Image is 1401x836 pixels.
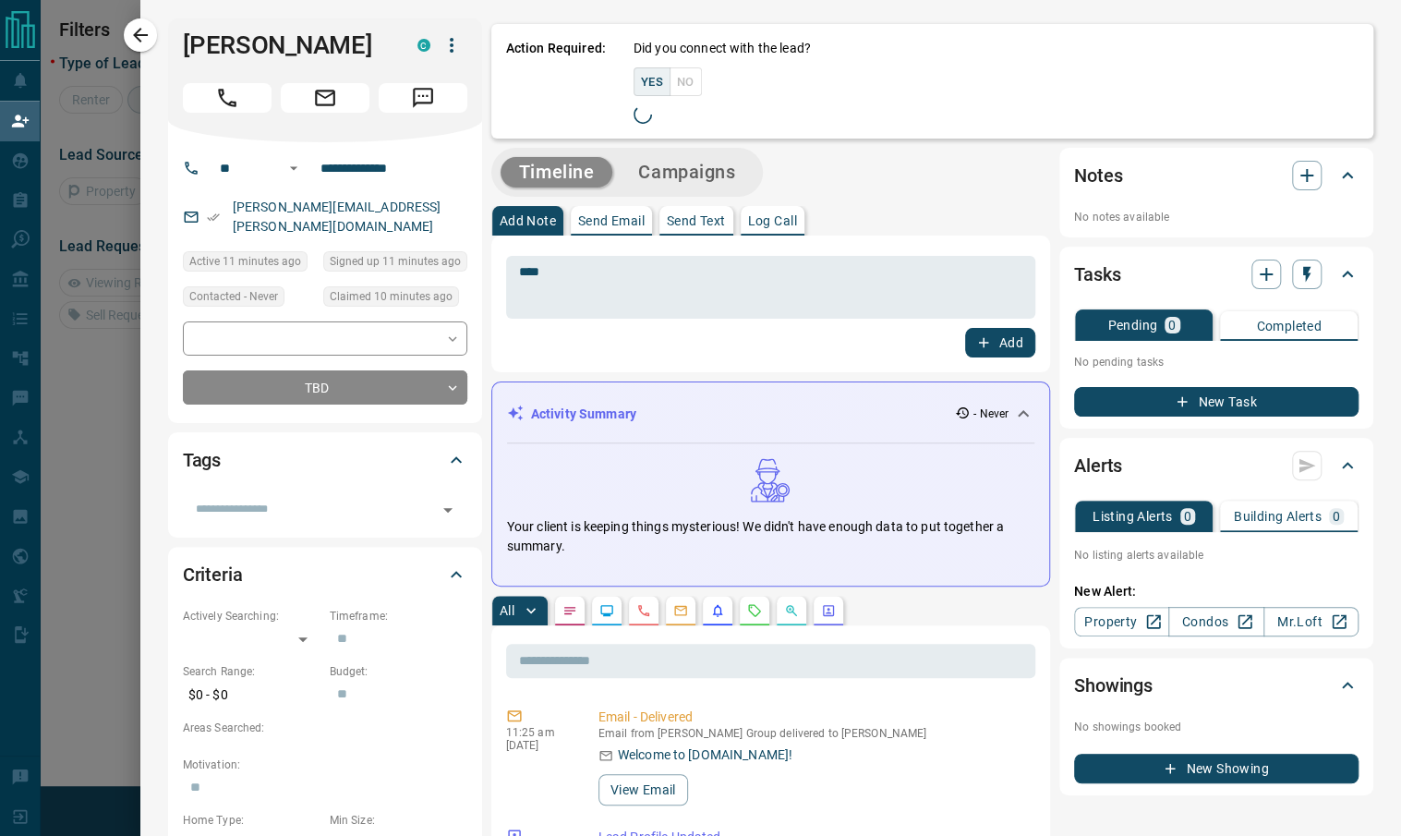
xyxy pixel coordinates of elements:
svg: Opportunities [784,603,799,618]
button: Open [435,497,461,523]
p: Your client is keeping things mysterious! We didn't have enough data to put together a summary. [507,517,1034,556]
svg: Requests [747,603,762,618]
p: Send Text [667,214,726,227]
p: Did you connect with the lead? [634,39,811,58]
h2: Alerts [1074,451,1122,480]
div: Notes [1074,153,1359,198]
span: Message [379,83,467,113]
p: Pending [1107,319,1157,332]
p: Home Type: [183,812,320,829]
p: Building Alerts [1234,510,1322,523]
p: Send Email [578,214,645,227]
p: - Never [973,406,1008,422]
div: Fri Sep 12 2025 [183,251,314,277]
a: [PERSON_NAME][EMAIL_ADDRESS][PERSON_NAME][DOMAIN_NAME] [233,200,441,234]
svg: Calls [636,603,651,618]
p: $0 - $0 [183,680,320,710]
p: No showings booked [1074,719,1359,735]
p: New Alert: [1074,582,1359,601]
div: TBD [183,370,467,405]
a: Mr.Loft [1263,607,1359,636]
p: 0 [1184,510,1191,523]
div: Fri Sep 12 2025 [323,286,467,312]
button: Timeline [501,157,613,188]
p: Welcome to [DOMAIN_NAME]! [618,745,792,765]
svg: Email Verified [207,211,220,224]
p: Areas Searched: [183,720,467,736]
button: New Showing [1074,754,1359,783]
h2: Tasks [1074,260,1120,289]
div: Alerts [1074,443,1359,488]
div: Fri Sep 12 2025 [323,251,467,277]
p: 0 [1168,319,1176,332]
p: Action Required: [506,39,606,124]
button: View Email [598,774,688,806]
p: Actively Searching: [183,608,320,624]
svg: Notes [562,603,577,618]
button: Open [283,157,305,179]
p: Listing Alerts [1093,510,1173,523]
h2: Showings [1074,671,1153,700]
span: Call [183,83,272,113]
p: 0 [1333,510,1340,523]
p: Search Range: [183,663,320,680]
div: Showings [1074,663,1359,708]
svg: Agent Actions [821,603,836,618]
h1: [PERSON_NAME] [183,30,390,60]
p: Add Note [500,214,556,227]
div: Tasks [1074,252,1359,297]
h2: Criteria [183,560,243,589]
p: No notes available [1074,209,1359,225]
p: Completed [1256,320,1322,333]
p: Email - Delivered [598,708,1028,727]
span: Claimed 10 minutes ago [330,287,453,306]
svg: Lead Browsing Activity [599,603,614,618]
p: No listing alerts available [1074,547,1359,563]
a: Property [1074,607,1169,636]
p: 11:25 am [506,726,571,739]
p: No pending tasks [1074,348,1359,376]
span: Email [281,83,369,113]
a: Condos [1168,607,1263,636]
span: Signed up 11 minutes ago [330,252,461,271]
button: Campaigns [620,157,754,188]
span: Active 11 minutes ago [189,252,301,271]
svg: Listing Alerts [710,603,725,618]
div: Tags [183,438,467,482]
div: Activity Summary- Never [507,397,1034,431]
p: Min Size: [330,812,467,829]
p: [DATE] [506,739,571,752]
p: All [500,604,514,617]
p: Log Call [748,214,797,227]
h2: Notes [1074,161,1122,190]
div: condos.ca [417,39,430,52]
h2: Tags [183,445,221,475]
p: Motivation: [183,757,467,773]
p: Budget: [330,663,467,680]
div: Criteria [183,552,467,597]
svg: Emails [673,603,688,618]
button: Add [965,328,1035,357]
p: Activity Summary [531,405,636,424]
p: Email from [PERSON_NAME] Group delivered to [PERSON_NAME] [598,727,1028,740]
button: New Task [1074,387,1359,417]
span: Contacted - Never [189,287,278,306]
p: Timeframe: [330,608,467,624]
